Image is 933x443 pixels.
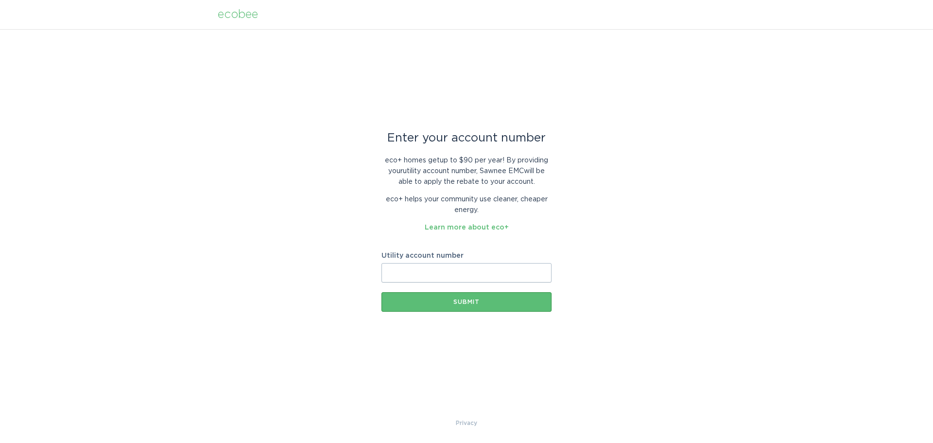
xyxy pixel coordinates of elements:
[456,418,477,428] a: Privacy Policy & Terms of Use
[386,299,547,305] div: Submit
[381,252,552,259] label: Utility account number
[425,224,509,231] a: Learn more about eco+
[381,155,552,187] p: eco+ homes get up to $90 per year ! By providing your utility account number , Sawnee EMC will be...
[381,133,552,143] div: Enter your account number
[381,292,552,312] button: Submit
[381,194,552,215] p: eco+ helps your community use cleaner, cheaper energy.
[218,9,258,20] div: ecobee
